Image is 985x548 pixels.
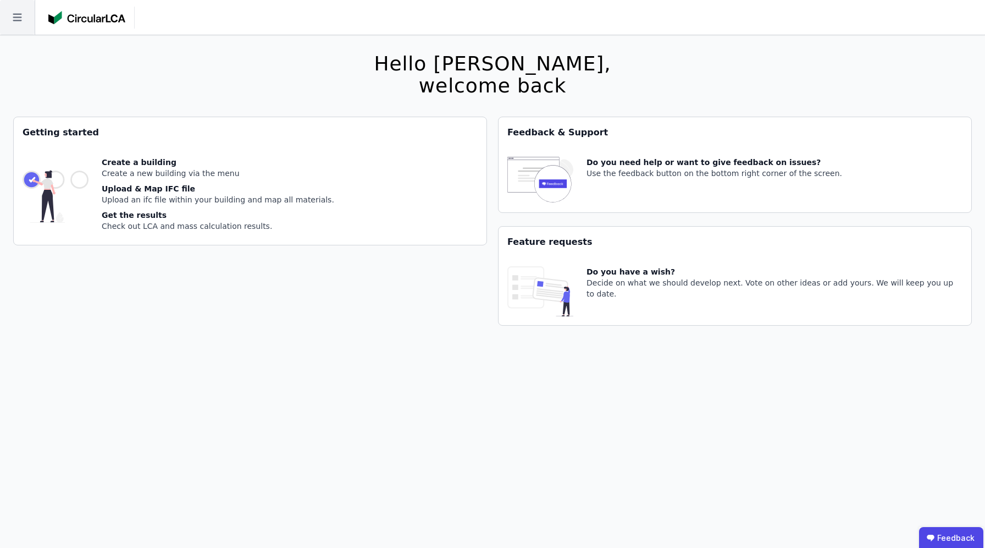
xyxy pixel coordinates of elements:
div: Create a new building via the menu [102,168,334,179]
div: Check out LCA and mass calculation results. [102,221,334,232]
div: Feedback & Support [499,117,971,148]
div: Use the feedback button on the bottom right corner of the screen. [586,168,842,179]
div: Upload & Map IFC file [102,183,334,194]
div: Hello [PERSON_NAME], [374,53,611,75]
img: getting_started_tile-DrF_GRSv.svg [23,157,88,236]
div: Create a building [102,157,334,168]
div: Get the results [102,210,334,221]
div: Getting started [14,117,486,148]
div: Upload an ifc file within your building and map all materials. [102,194,334,205]
img: feedback-icon-HCTs5lye.svg [507,157,573,204]
div: welcome back [374,75,611,97]
div: Feature requests [499,227,971,257]
img: feature_request_tile-UiXE1qGU.svg [507,266,573,316]
div: Decide on what we should develop next. Vote on other ideas or add yours. We will keep you up to d... [586,277,962,299]
img: Concular [48,11,125,24]
div: Do you need help or want to give feedback on issues? [586,157,842,168]
div: Do you have a wish? [586,266,962,277]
